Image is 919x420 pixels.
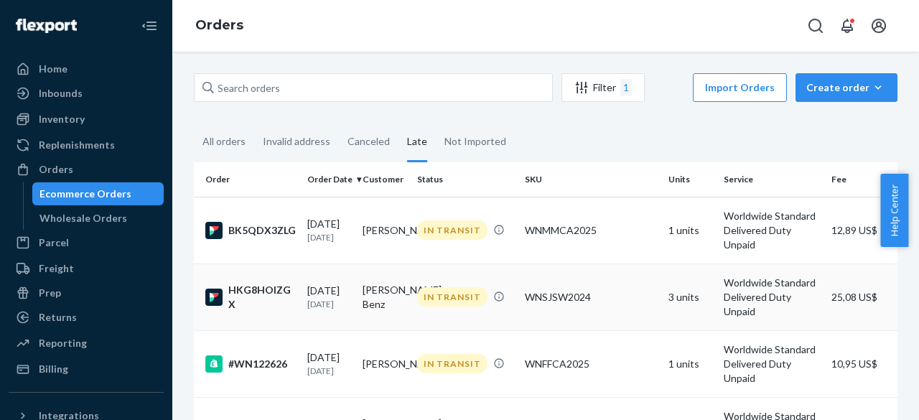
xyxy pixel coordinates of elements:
[9,57,164,80] a: Home
[307,284,351,310] div: [DATE]
[9,257,164,280] a: Freight
[724,342,820,386] p: Worldwide Standard Delivered Duty Unpaid
[417,287,488,307] div: IN TRANSIT
[263,123,330,160] div: Invalid address
[519,162,663,197] th: SKU
[826,263,912,330] td: 25,08 US$
[826,197,912,263] td: 12,89 US$
[39,336,87,350] div: Reporting
[39,362,68,376] div: Billing
[826,162,912,197] th: Fee
[39,187,131,201] div: Ecommerce Orders
[718,162,826,197] th: Service
[417,220,488,240] div: IN TRANSIT
[663,263,718,330] td: 3 units
[39,162,73,177] div: Orders
[724,276,820,319] p: Worldwide Standard Delivered Duty Unpaid
[39,261,74,276] div: Freight
[307,298,351,310] p: [DATE]
[302,162,357,197] th: Order Date
[663,197,718,263] td: 1 units
[663,162,718,197] th: Units
[411,162,519,197] th: Status
[724,209,820,252] p: Worldwide Standard Delivered Duty Unpaid
[806,80,887,95] div: Create order
[357,330,412,397] td: [PERSON_NAME]
[826,330,912,397] td: 10,95 US$
[307,365,351,377] p: [DATE]
[9,281,164,304] a: Prep
[525,290,657,304] div: WNSJSW2024
[417,354,488,373] div: IN TRANSIT
[363,173,406,185] div: Customer
[194,73,553,102] input: Search orders
[357,263,412,330] td: [PERSON_NAME] Benz
[9,134,164,157] a: Replenishments
[39,211,127,225] div: Wholesale Orders
[880,174,908,247] button: Help Center
[9,358,164,381] a: Billing
[864,11,893,40] button: Open account menu
[9,332,164,355] a: Reporting
[39,112,85,126] div: Inventory
[307,231,351,243] p: [DATE]
[833,11,862,40] button: Open notifications
[39,310,77,325] div: Returns
[801,11,830,40] button: Open Search Box
[693,73,787,102] button: Import Orders
[620,79,632,96] div: 1
[796,73,897,102] button: Create order
[32,182,164,205] a: Ecommerce Orders
[357,197,412,263] td: [PERSON_NAME]
[205,283,296,312] div: HKG8HOIZGX
[663,330,718,397] td: 1 units
[407,123,427,162] div: Late
[307,217,351,243] div: [DATE]
[39,62,67,76] div: Home
[184,5,255,47] ol: breadcrumbs
[205,222,296,239] div: BK5QDX3ZLG
[9,306,164,329] a: Returns
[9,158,164,181] a: Orders
[135,11,164,40] button: Close Navigation
[9,231,164,254] a: Parcel
[561,73,645,102] button: Filter
[525,223,657,238] div: WNMMCA2025
[16,19,77,33] img: Flexport logo
[194,162,302,197] th: Order
[562,79,644,96] div: Filter
[39,235,69,250] div: Parcel
[347,123,390,160] div: Canceled
[39,286,61,300] div: Prep
[9,82,164,105] a: Inbounds
[195,17,243,33] a: Orders
[205,355,296,373] div: #WN122626
[32,207,164,230] a: Wholesale Orders
[202,123,246,160] div: All orders
[39,138,115,152] div: Replenishments
[307,350,351,377] div: [DATE]
[525,357,657,371] div: WNFFCA2025
[444,123,506,160] div: Not Imported
[39,86,83,101] div: Inbounds
[9,108,164,131] a: Inventory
